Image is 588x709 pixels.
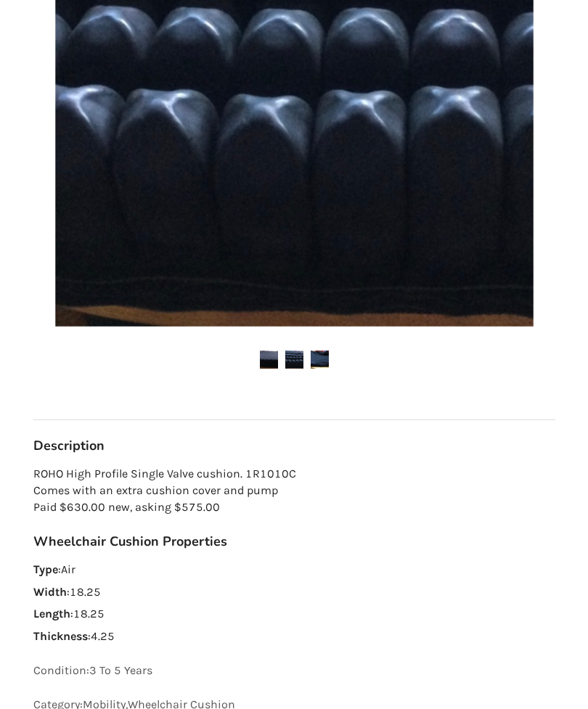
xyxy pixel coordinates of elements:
[33,466,555,516] p: ROHO High Profile Single Valve cushion. 1R1010C Comes with an extra cushion cover and pump Paid $...
[33,584,555,601] p: : 18.25
[33,585,67,599] strong: Width
[33,663,555,679] p: Condition: 3 To 5 Years
[260,351,278,369] img: roho cushion -wheelchair cushion-mobility-surrey-assistlist-listing
[33,607,70,620] strong: Length
[33,533,555,550] h3: Wheelchair Cushion Properties
[285,351,303,369] img: roho cushion -wheelchair cushion-mobility-surrey-assistlist-listing
[33,438,555,454] h3: Description
[33,562,58,576] strong: Type
[311,351,329,369] img: roho cushion -wheelchair cushion-mobility-surrey-assistlist-listing
[33,606,555,623] p: : 18.25
[33,629,88,643] strong: Thickness
[33,562,555,578] p: : Air
[33,628,555,645] p: : 4.25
